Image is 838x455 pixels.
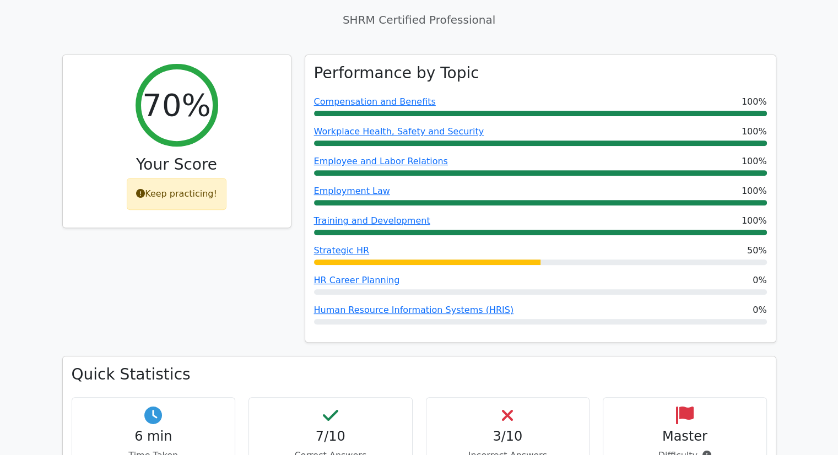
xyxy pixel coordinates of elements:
a: Human Resource Information Systems (HRIS) [314,305,514,315]
span: 0% [753,304,766,317]
a: Workplace Health, Safety and Security [314,126,484,137]
span: 100% [742,185,767,198]
span: 100% [742,125,767,138]
span: 100% [742,214,767,227]
h3: Performance by Topic [314,64,479,83]
h4: 3/10 [435,429,581,445]
span: 50% [747,244,767,257]
a: Employee and Labor Relations [314,156,448,166]
a: HR Career Planning [314,275,400,285]
h4: 7/10 [258,429,403,445]
h4: Master [612,429,758,445]
h3: Your Score [72,155,282,174]
a: Employment Law [314,186,390,196]
span: 100% [742,95,767,109]
h4: 6 min [81,429,226,445]
a: Compensation and Benefits [314,96,436,107]
a: Strategic HR [314,245,370,256]
div: Keep practicing! [127,178,226,210]
h3: Quick Statistics [72,365,767,384]
span: 100% [742,155,767,168]
p: SHRM Certified Professional [62,12,776,28]
span: 0% [753,274,766,287]
h2: 70% [142,86,210,123]
a: Training and Development [314,215,430,226]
